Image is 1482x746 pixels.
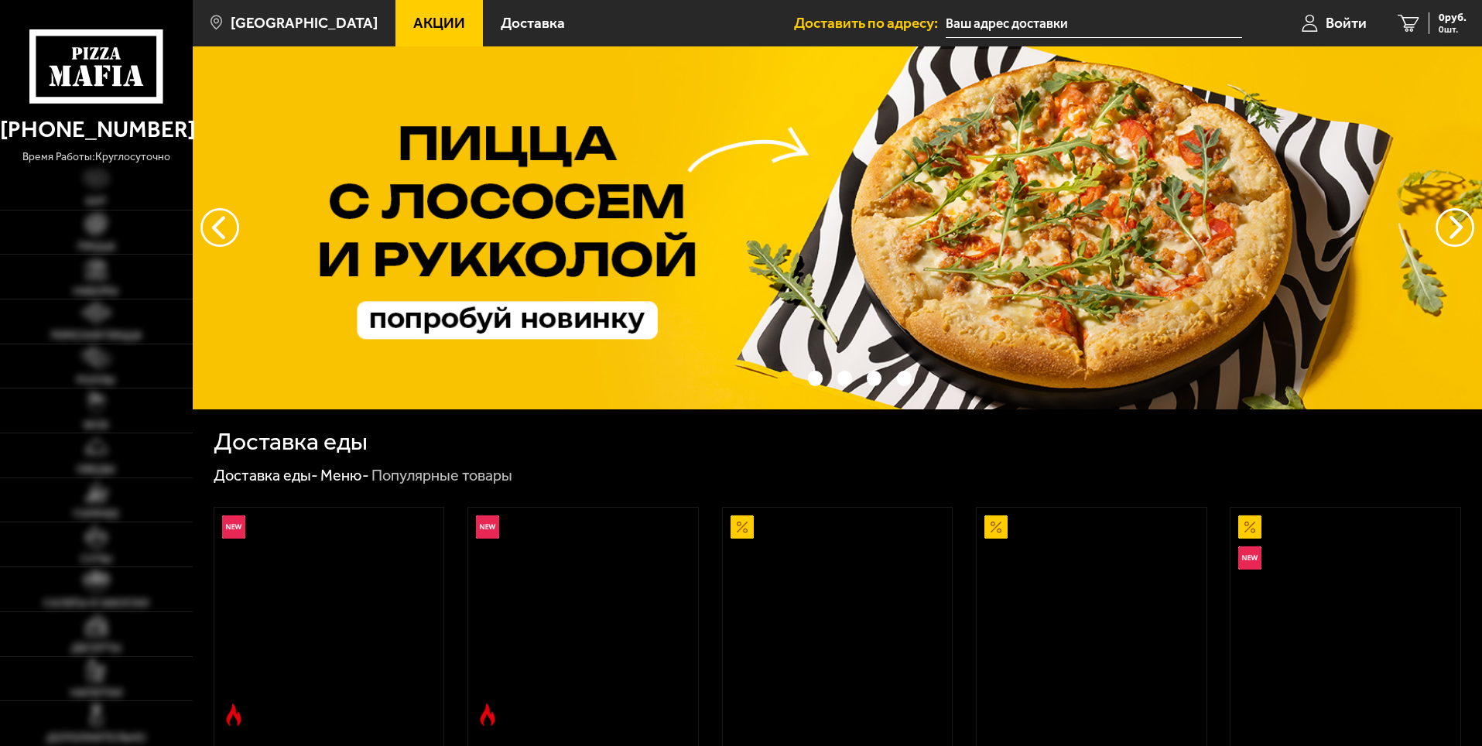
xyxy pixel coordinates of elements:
[222,703,245,727] img: Острое блюдо
[1439,25,1467,34] span: 0 шт.
[977,508,1206,734] a: АкционныйПепперони 25 см (толстое с сыром)
[413,15,465,30] span: Акции
[70,687,122,698] span: Напитки
[1238,546,1261,570] img: Новинка
[231,15,378,30] span: [GEOGRAPHIC_DATA]
[77,375,115,385] span: Роллы
[74,508,119,519] span: Горячее
[778,371,792,385] button: точки переключения
[723,508,953,734] a: АкционныйАль-Шам 25 см (тонкое тесто)
[51,330,142,340] span: Римская пицца
[84,419,109,430] span: WOK
[85,196,107,207] span: Хит
[214,508,444,734] a: НовинкаОстрое блюдоРимская с креветками
[214,466,318,484] a: Доставка еды-
[808,371,823,385] button: точки переключения
[1436,208,1474,247] button: предыдущий
[837,371,852,385] button: точки переключения
[77,464,115,474] span: Обеды
[476,515,499,539] img: Новинка
[1326,15,1367,30] span: Войти
[46,732,145,743] span: Дополнительно
[1439,12,1467,23] span: 0 руб.
[1238,515,1261,539] img: Акционный
[501,15,565,30] span: Доставка
[897,371,912,385] button: точки переключения
[984,515,1008,539] img: Акционный
[43,597,149,608] span: Салаты и закуски
[468,508,698,734] a: НовинкаОстрое блюдоРимская с мясным ассорти
[320,466,369,484] a: Меню-
[214,429,368,454] h1: Доставка еды
[1230,508,1460,734] a: АкционныйНовинкаВсё включено
[74,286,118,296] span: Наборы
[371,466,512,486] div: Популярные товары
[731,515,754,539] img: Акционный
[476,703,499,727] img: Острое блюдо
[946,9,1242,38] input: Ваш адрес доставки
[200,208,239,247] button: следующий
[867,371,881,385] button: точки переключения
[222,515,245,539] img: Новинка
[77,241,115,252] span: Пицца
[80,553,112,564] span: Супы
[71,642,122,653] span: Десерты
[794,15,946,30] span: Доставить по адресу:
